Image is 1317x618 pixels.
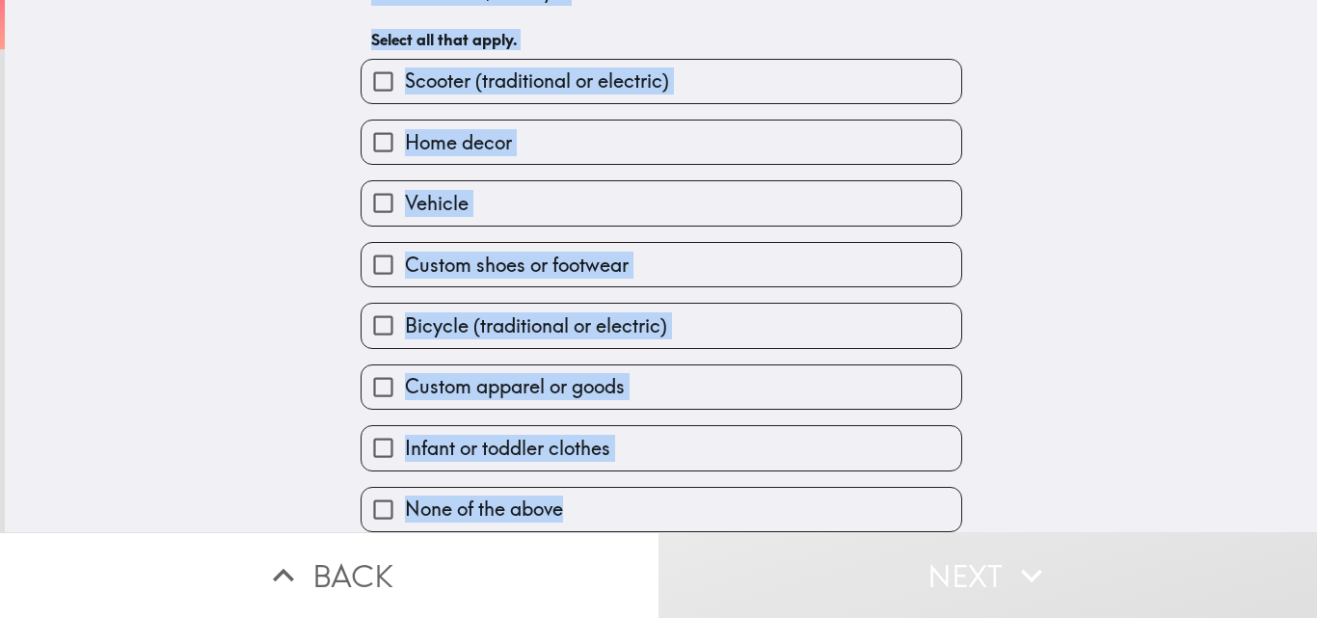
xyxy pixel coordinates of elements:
[405,312,667,339] span: Bicycle (traditional or electric)
[362,243,961,286] button: Custom shoes or footwear
[405,129,512,156] span: Home decor
[362,181,961,225] button: Vehicle
[362,426,961,470] button: Infant or toddler clothes
[371,29,952,50] h6: Select all that apply.
[362,121,961,164] button: Home decor
[405,67,669,94] span: Scooter (traditional or electric)
[405,435,610,462] span: Infant or toddler clothes
[405,190,469,217] span: Vehicle
[362,488,961,531] button: None of the above
[362,365,961,409] button: Custom apparel or goods
[362,304,961,347] button: Bicycle (traditional or electric)
[658,532,1317,618] button: Next
[405,373,625,400] span: Custom apparel or goods
[405,496,563,523] span: None of the above
[362,60,961,103] button: Scooter (traditional or electric)
[405,252,629,279] span: Custom shoes or footwear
